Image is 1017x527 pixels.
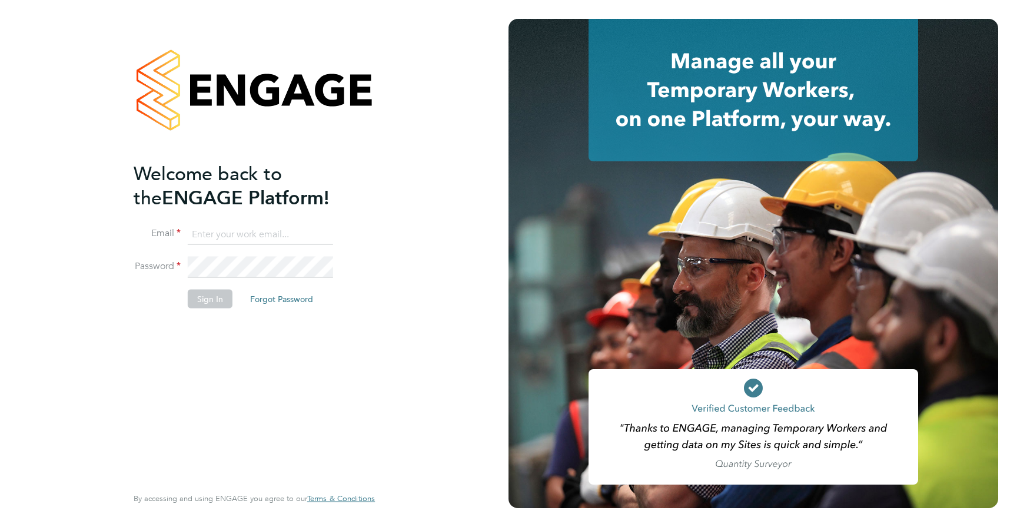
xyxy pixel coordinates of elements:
span: By accessing and using ENGAGE you agree to our [134,493,375,503]
label: Password [134,260,181,273]
a: Terms & Conditions [307,494,375,503]
button: Forgot Password [241,290,323,309]
span: Welcome back to the [134,162,282,209]
span: Terms & Conditions [307,493,375,503]
input: Enter your work email... [188,224,333,245]
button: Sign In [188,290,232,309]
label: Email [134,227,181,240]
h2: ENGAGE Platform! [134,161,363,210]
